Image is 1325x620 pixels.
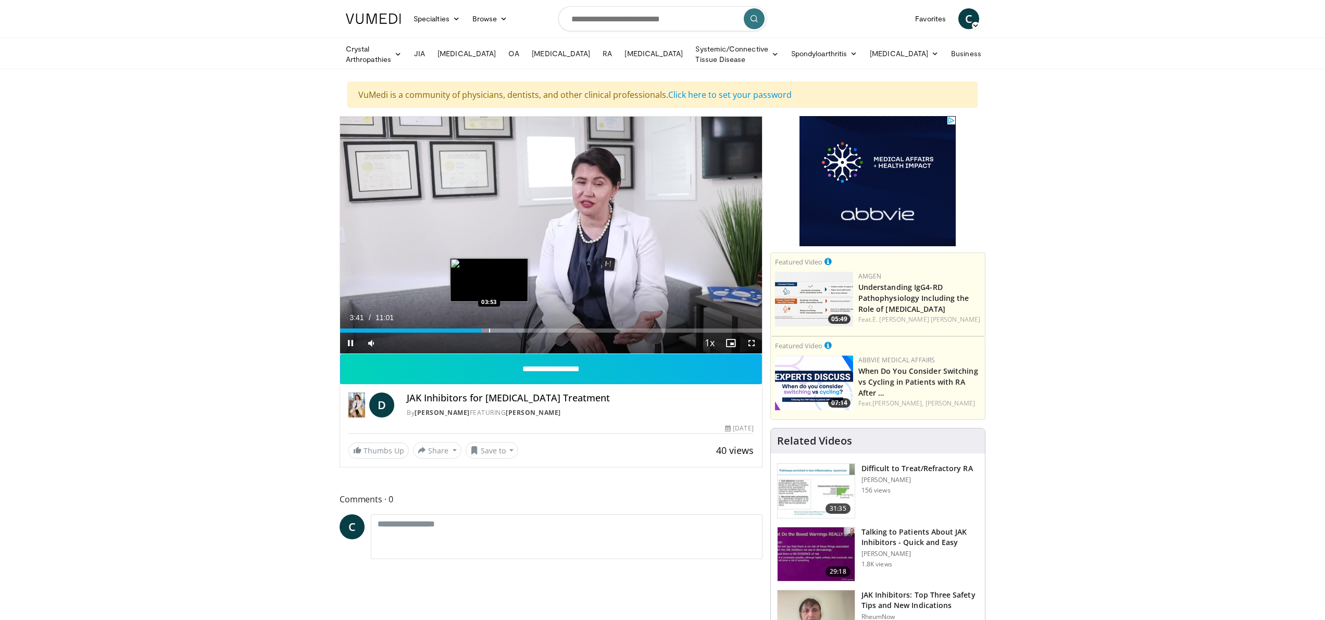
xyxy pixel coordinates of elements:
[340,514,365,539] a: C
[778,527,855,581] img: 5cd55b44-77bd-42d6-9582-eecce3a6db21.150x105_q85_crop-smart_upscale.jpg
[828,398,851,408] span: 07:14
[872,315,980,324] a: E. [PERSON_NAME] [PERSON_NAME]
[340,492,762,506] span: Comments 0
[466,442,519,459] button: Save to
[778,464,855,518] img: 858f2dfd-af72-49e0-acd4-567a7781ed6c.150x105_q85_crop-smart_upscale.jpg
[668,89,792,100] a: Click here to set your password
[775,272,853,326] img: 3e5b4ad1-6d9b-4d8f-ba8e-7f7d389ba880.png.150x105_q85_crop-smart_upscale.png
[415,408,470,417] a: [PERSON_NAME]
[407,408,754,417] div: By FEATURING
[858,366,978,398] a: When Do You Consider Switching vs Cycling in Patients with RA After …
[558,6,767,31] input: Search topics, interventions
[872,399,923,408] a: [PERSON_NAME],
[861,550,979,558] p: [PERSON_NAME]
[858,399,981,408] div: Feat.
[431,43,502,64] a: [MEDICAL_DATA]
[864,43,945,64] a: [MEDICAL_DATA]
[858,356,935,364] a: AbbVie Medical Affairs
[407,393,754,404] h4: JAK Inhibitors for [MEDICAL_DATA] Treatment
[348,393,365,417] img: Dr. Diana Girnita
[861,486,891,495] p: 156 views
[777,527,979,582] a: 29:18 Talking to Patients About JAK Inhibitors - Quick and Easy [PERSON_NAME] 1.8K views
[775,356,853,410] img: 5519c3fa-eacf-45bd-bb44-10a6acfac8a5.png.150x105_q85_crop-smart_upscale.png
[775,341,822,350] small: Featured Video
[466,8,514,29] a: Browse
[775,257,822,267] small: Featured Video
[506,408,561,417] a: [PERSON_NAME]
[349,313,364,322] span: 3:41
[945,43,998,64] a: Business
[777,435,852,447] h4: Related Videos
[413,442,461,459] button: Share
[725,424,753,433] div: [DATE]
[361,333,382,353] button: Mute
[618,43,689,64] a: [MEDICAL_DATA]
[346,14,401,24] img: VuMedi Logo
[858,315,981,324] div: Feat.
[716,444,754,457] span: 40 views
[799,116,956,246] iframe: Advertisement
[699,333,720,353] button: Playback Rate
[340,333,361,353] button: Pause
[376,313,394,322] span: 11:01
[909,8,952,29] a: Favorites
[348,442,409,459] a: Thumbs Up
[858,282,969,314] a: Understanding IgG4-RD Pathophysiology Including the Role of [MEDICAL_DATA]
[502,43,526,64] a: OA
[720,333,741,353] button: Enable picture-in-picture mode
[407,8,466,29] a: Specialties
[861,463,973,474] h3: Difficult to Treat/Refractory RA
[861,590,979,611] h3: JAK Inhibitors: Top Three Safety Tips and New Indications
[741,333,762,353] button: Fullscreen
[775,272,853,326] a: 05:49
[777,463,979,518] a: 31:35 Difficult to Treat/Refractory RA [PERSON_NAME] 156 views
[450,258,528,302] img: image.jpeg
[347,82,978,108] div: VuMedi is a community of physicians, dentists, and other clinical professionals.
[858,272,882,281] a: Amgen
[785,43,864,64] a: Spondyloarthritis
[689,44,784,65] a: Systemic/Connective Tissue Disease
[958,8,979,29] a: C
[826,566,851,577] span: 29:18
[340,117,762,354] video-js: Video Player
[340,44,408,65] a: Crystal Arthropathies
[926,399,975,408] a: [PERSON_NAME]
[861,476,973,484] p: [PERSON_NAME]
[369,313,371,322] span: /
[826,503,851,514] span: 31:35
[861,560,892,568] p: 1.8K views
[408,43,431,64] a: JIA
[340,328,762,333] div: Progress Bar
[861,527,979,548] h3: Talking to Patients About JAK Inhibitors - Quick and Easy
[526,43,596,64] a: [MEDICAL_DATA]
[369,393,394,417] a: D
[596,43,618,64] a: RA
[828,314,851,324] span: 05:49
[775,356,853,410] a: 07:14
